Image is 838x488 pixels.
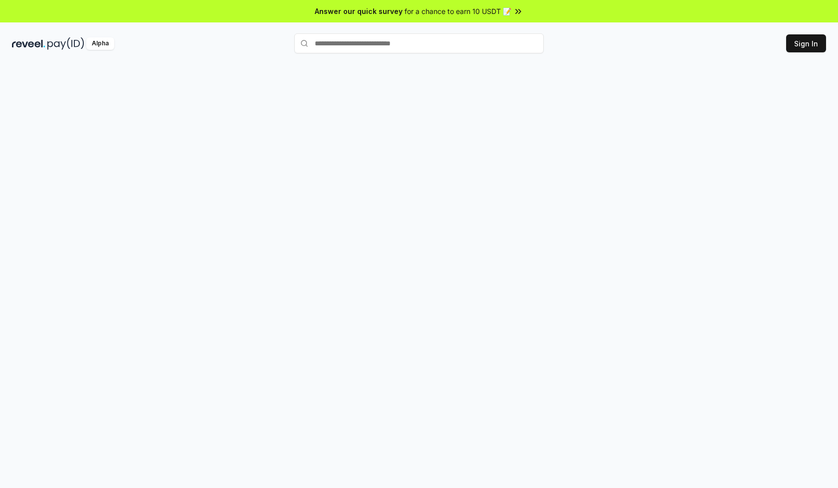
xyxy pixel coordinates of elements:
[86,37,114,50] div: Alpha
[47,37,84,50] img: pay_id
[12,37,45,50] img: reveel_dark
[405,6,511,16] span: for a chance to earn 10 USDT 📝
[786,34,826,52] button: Sign In
[315,6,403,16] span: Answer our quick survey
